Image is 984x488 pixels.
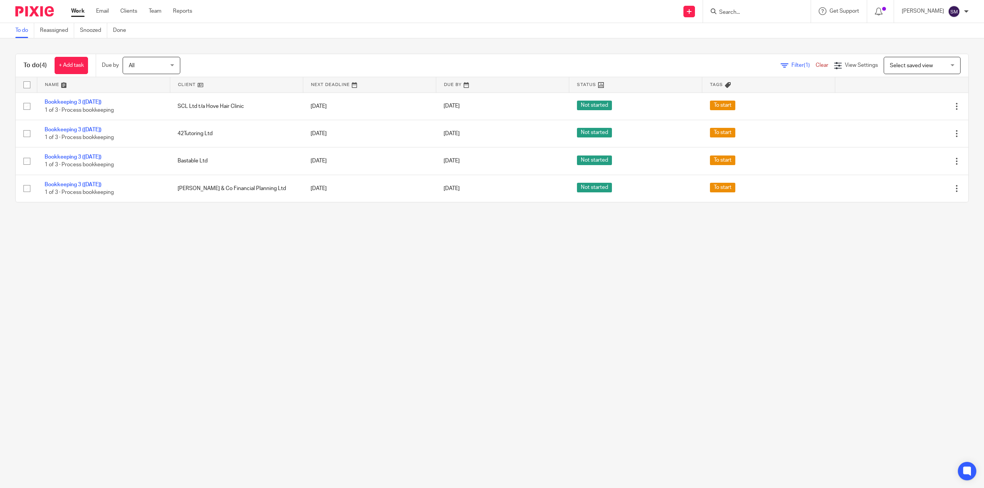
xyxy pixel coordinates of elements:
[45,108,114,113] span: 1 of 3 · Process bookkeeping
[902,7,944,15] p: [PERSON_NAME]
[829,8,859,14] span: Get Support
[577,183,612,192] span: Not started
[45,127,101,132] a: Bookkeeping 3 ([DATE])
[40,23,74,38] a: Reassigned
[23,61,47,69] h1: To do
[710,83,723,87] span: Tags
[444,158,460,164] span: [DATE]
[577,101,612,110] span: Not started
[55,57,88,74] a: + Add task
[170,147,303,175] td: Bastable Ltd
[845,63,878,68] span: View Settings
[710,155,735,165] span: To start
[170,93,303,120] td: SCL Ltd t/a Hove Hair Clinic
[40,62,47,68] span: (4)
[45,182,101,187] a: Bookkeeping 3 ([DATE])
[113,23,132,38] a: Done
[890,63,933,68] span: Select saved view
[804,63,810,68] span: (1)
[173,7,192,15] a: Reports
[948,5,960,18] img: svg%3E
[710,101,735,110] span: To start
[444,131,460,136] span: [DATE]
[71,7,85,15] a: Work
[170,175,303,202] td: [PERSON_NAME] & Co Financial Planning Ltd
[303,120,436,147] td: [DATE]
[577,155,612,165] span: Not started
[120,7,137,15] a: Clients
[129,63,135,68] span: All
[303,93,436,120] td: [DATE]
[15,6,54,17] img: Pixie
[303,175,436,202] td: [DATE]
[710,128,735,137] span: To start
[102,61,119,69] p: Due by
[444,186,460,191] span: [DATE]
[96,7,109,15] a: Email
[816,63,828,68] a: Clear
[45,99,101,105] a: Bookkeeping 3 ([DATE])
[149,7,161,15] a: Team
[45,154,101,160] a: Bookkeeping 3 ([DATE])
[15,23,34,38] a: To do
[80,23,107,38] a: Snoozed
[45,162,114,168] span: 1 of 3 · Process bookkeeping
[45,190,114,195] span: 1 of 3 · Process bookkeeping
[710,183,735,192] span: To start
[170,120,303,147] td: 42Tutoring Ltd
[45,135,114,140] span: 1 of 3 · Process bookkeeping
[718,9,788,16] input: Search
[303,147,436,175] td: [DATE]
[577,128,612,137] span: Not started
[444,104,460,109] span: [DATE]
[791,63,816,68] span: Filter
